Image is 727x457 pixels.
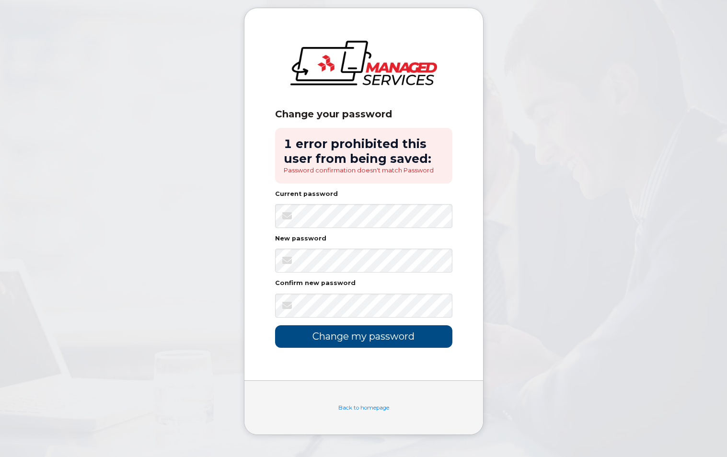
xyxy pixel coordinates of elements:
label: Current password [275,191,338,197]
label: Confirm new password [275,280,356,286]
div: Change your password [275,108,452,120]
img: logo-large.png [290,41,437,86]
a: Back to homepage [338,404,389,411]
label: New password [275,236,326,242]
h2: 1 error prohibited this user from being saved: [284,137,444,166]
li: Password confirmation doesn't match Password [284,166,444,175]
input: Change my password [275,325,452,348]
